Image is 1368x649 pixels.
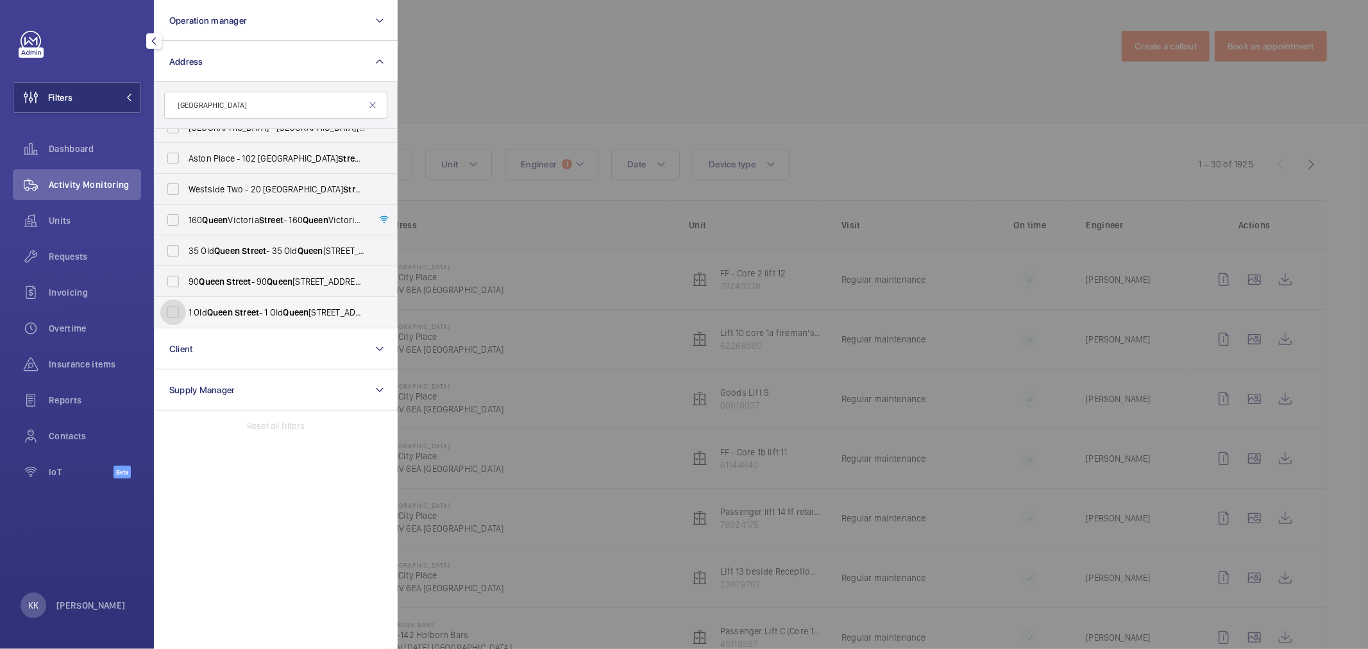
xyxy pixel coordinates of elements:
[49,358,141,371] span: Insurance items
[13,82,141,113] button: Filters
[49,394,141,407] span: Reports
[56,599,126,612] p: [PERSON_NAME]
[49,214,141,227] span: Units
[49,466,114,478] span: IoT
[49,430,141,442] span: Contacts
[49,178,141,191] span: Activity Monitoring
[114,466,131,478] span: Beta
[49,142,141,155] span: Dashboard
[49,322,141,335] span: Overtime
[49,286,141,299] span: Invoicing
[48,91,72,104] span: Filters
[28,599,38,612] p: KK
[49,250,141,263] span: Requests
